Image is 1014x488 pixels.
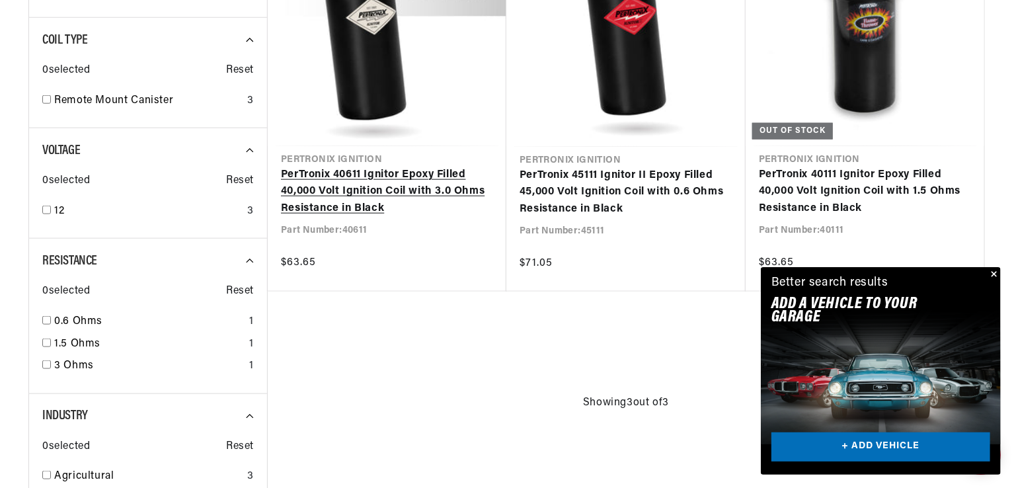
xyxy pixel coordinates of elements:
[249,336,254,353] div: 1
[54,468,242,485] a: Agricultural
[226,438,254,456] span: Reset
[226,283,254,300] span: Reset
[583,395,669,412] span: Showing 3 out of 3
[42,255,97,268] span: Resistance
[226,62,254,79] span: Reset
[771,274,888,293] div: Better search results
[42,409,88,423] span: Industry
[54,93,242,110] a: Remote Mount Canister
[42,144,80,157] span: Voltage
[771,298,957,325] h2: Add A VEHICLE to your garage
[54,203,242,220] a: 12
[759,167,971,218] a: PerTronix 40111 Ignitor Epoxy Filled 40,000 Volt Ignition Coil with 1.5 Ohms Resistance in Black
[985,267,1001,283] button: Close
[42,62,90,79] span: 0 selected
[42,438,90,456] span: 0 selected
[771,432,990,462] a: + ADD VEHICLE
[42,283,90,300] span: 0 selected
[247,93,254,110] div: 3
[247,203,254,220] div: 3
[54,336,244,353] a: 1.5 Ohms
[247,468,254,485] div: 3
[249,313,254,331] div: 1
[520,167,732,218] a: PerTronix 45111 Ignitor II Epoxy Filled 45,000 Volt Ignition Coil with 0.6 Ohms Resistance in Black
[54,358,244,375] a: 3 Ohms
[281,167,493,218] a: PerTronix 40611 Ignitor Epoxy Filled 40,000 Volt Ignition Coil with 3.0 Ohms Resistance in Black
[54,313,244,331] a: 0.6 Ohms
[226,173,254,190] span: Reset
[42,34,87,47] span: Coil Type
[42,173,90,190] span: 0 selected
[249,358,254,375] div: 1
